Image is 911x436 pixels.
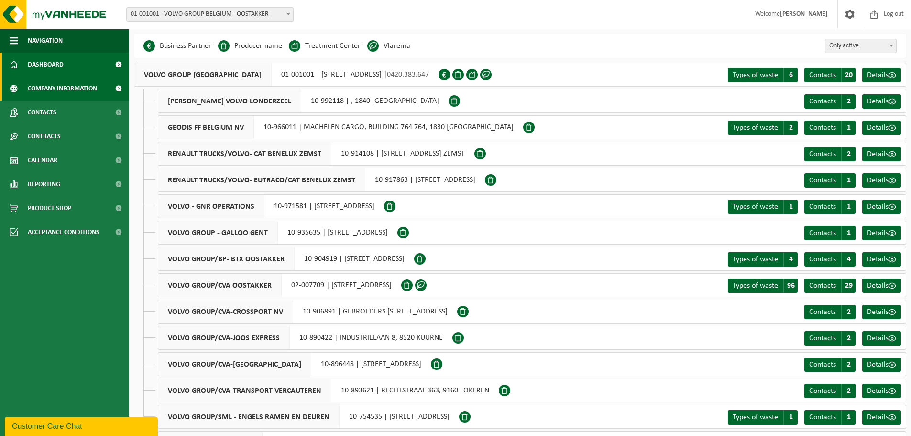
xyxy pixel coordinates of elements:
[809,124,836,132] span: Contacts
[158,300,293,323] span: VOLVO GROUP/CVA-CROSSPORT NV
[158,221,397,245] div: 10-935635 | [STREET_ADDRESS]
[867,335,889,342] span: Details
[867,71,889,79] span: Details
[804,410,856,425] a: Contacts 1
[158,326,452,350] div: 10-890422 | INDUSTRIELAAN 8, 8520 KUURNE
[28,101,56,124] span: Contacts
[841,121,856,135] span: 1
[809,98,836,105] span: Contacts
[28,148,57,172] span: Calendar
[127,8,293,21] span: 01-001001 - VOLVO GROUP BELGIUM - OOSTAKKER
[862,252,901,267] a: Details
[841,226,856,240] span: 1
[809,177,836,184] span: Contacts
[862,279,901,293] a: Details
[158,273,401,297] div: 02-007709 | [STREET_ADDRESS]
[862,384,901,398] a: Details
[804,147,856,161] a: Contacts 2
[862,305,901,319] a: Details
[809,308,836,316] span: Contacts
[158,142,474,166] div: 10-914108 | [STREET_ADDRESS] ZEMST
[158,247,295,270] span: VOLVO GROUP/BP- BTX OOSTAKKER
[841,384,856,398] span: 2
[158,142,331,165] span: RENAULT TRUCKS/VOLVO- CAT BENELUX ZEMST
[804,226,856,240] a: Contacts 1
[158,405,340,428] span: VOLVO GROUP/SML - ENGELS RAMEN EN DEUREN
[841,331,856,346] span: 2
[28,172,60,196] span: Reporting
[158,379,331,402] span: VOLVO GROUP/CVA-TRANSPORT VERCAUTEREN
[783,68,798,82] span: 6
[841,358,856,372] span: 2
[783,200,798,214] span: 1
[809,256,836,263] span: Contacts
[28,124,61,148] span: Contracts
[841,94,856,109] span: 2
[158,116,254,139] span: GEODIS FF BELGIUM NV
[867,282,889,290] span: Details
[809,414,836,421] span: Contacts
[862,121,901,135] a: Details
[862,226,901,240] a: Details
[841,252,856,267] span: 4
[783,252,798,267] span: 4
[867,256,889,263] span: Details
[728,252,798,267] a: Types of waste 4
[158,300,457,324] div: 10-906891 | GEBROEDERS [STREET_ADDRESS]
[158,168,365,191] span: RENAULT TRUCKS/VOLVO- EUTRACO/CAT BENELUX ZEMST
[867,229,889,237] span: Details
[134,63,439,87] div: 01-001001 | [STREET_ADDRESS] |
[804,279,856,293] a: Contacts 29
[804,331,856,346] a: Contacts 2
[867,387,889,395] span: Details
[783,121,798,135] span: 2
[841,173,856,188] span: 1
[218,39,282,53] li: Producer name
[28,77,97,101] span: Company information
[867,124,889,132] span: Details
[733,124,778,132] span: Types of waste
[809,71,836,79] span: Contacts
[780,11,828,18] strong: [PERSON_NAME]
[158,89,449,113] div: 10-992118 | , 1840 [GEOGRAPHIC_DATA]
[841,68,856,82] span: 20
[809,229,836,237] span: Contacts
[733,256,778,263] span: Types of waste
[28,196,71,220] span: Product Shop
[804,200,856,214] a: Contacts 1
[367,39,410,53] li: Vlarema
[733,282,778,290] span: Types of waste
[825,39,897,53] span: Only active
[804,68,856,82] a: Contacts 20
[809,282,836,290] span: Contacts
[143,39,211,53] li: Business Partner
[783,279,798,293] span: 96
[28,29,63,53] span: Navigation
[809,387,836,395] span: Contacts
[862,94,901,109] a: Details
[809,361,836,369] span: Contacts
[804,252,856,267] a: Contacts 4
[158,247,414,271] div: 10-904919 | [STREET_ADDRESS]
[728,68,798,82] a: Types of waste 6
[867,414,889,421] span: Details
[387,71,429,78] span: 0420.383.647
[804,173,856,188] a: Contacts 1
[134,63,272,86] span: VOLVO GROUP [GEOGRAPHIC_DATA]
[804,121,856,135] a: Contacts 1
[804,94,856,109] a: Contacts 2
[867,308,889,316] span: Details
[809,335,836,342] span: Contacts
[733,203,778,211] span: Types of waste
[783,410,798,425] span: 1
[28,53,64,77] span: Dashboard
[728,279,798,293] a: Types of waste 96
[809,150,836,158] span: Contacts
[862,410,901,425] a: Details
[158,274,282,297] span: VOLVO GROUP/CVA OOSTAKKER
[867,150,889,158] span: Details
[862,331,901,346] a: Details
[728,200,798,214] a: Types of waste 1
[158,89,301,112] span: [PERSON_NAME] VOLVO LONDERZEEL
[158,168,485,192] div: 10-917863 | [STREET_ADDRESS]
